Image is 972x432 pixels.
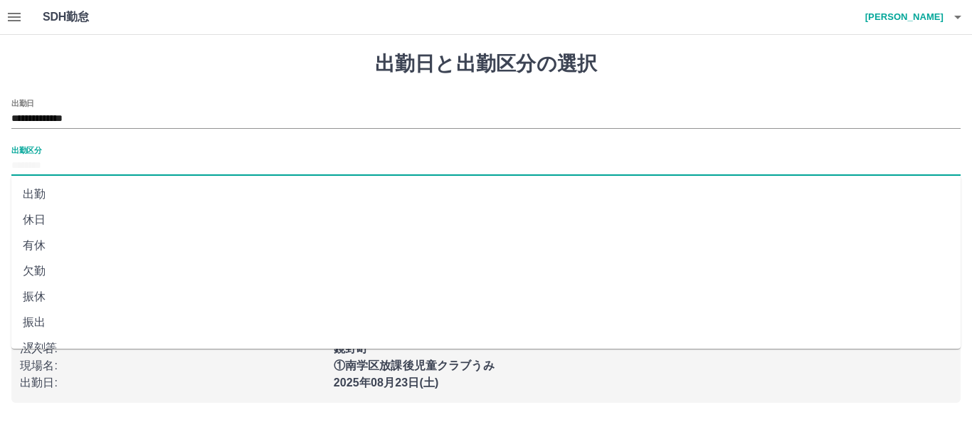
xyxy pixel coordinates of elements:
[11,284,961,310] li: 振休
[11,207,961,233] li: 休日
[334,376,439,389] b: 2025年08月23日(土)
[11,310,961,335] li: 振出
[11,258,961,284] li: 欠勤
[20,374,325,391] p: 出勤日 :
[20,357,325,374] p: 現場名 :
[11,335,961,361] li: 遅刻等
[334,359,495,372] b: ①南学区放課後児童クラブうみ
[11,233,961,258] li: 有休
[11,52,961,76] h1: 出勤日と出勤区分の選択
[11,98,34,108] label: 出勤日
[11,144,41,155] label: 出勤区分
[11,181,961,207] li: 出勤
